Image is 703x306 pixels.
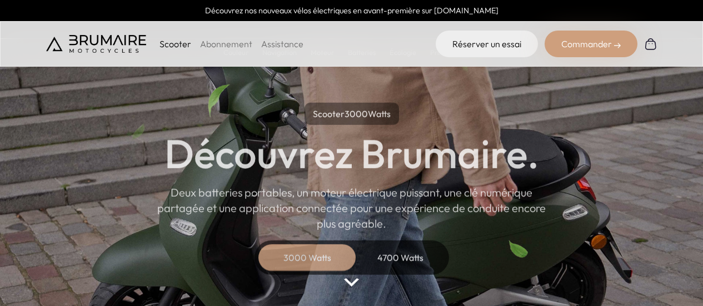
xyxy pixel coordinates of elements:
div: 4700 Watts [356,244,445,270]
img: Brumaire Motocycles [46,35,146,53]
div: 3000 Watts [263,244,352,270]
img: Panier [644,37,657,51]
p: Scooter Watts [305,102,399,124]
a: Abonnement [200,38,252,49]
img: right-arrow-2.png [614,42,621,49]
div: Commander [545,31,637,57]
p: Scooter [159,37,191,51]
img: arrow-bottom.png [344,278,358,287]
a: Assistance [261,38,303,49]
a: Réserver un essai [436,31,538,57]
h1: Découvrez Brumaire. [164,133,539,173]
span: 3000 [345,108,368,119]
p: Deux batteries portables, un moteur électrique puissant, une clé numérique partagée et une applic... [157,184,546,231]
